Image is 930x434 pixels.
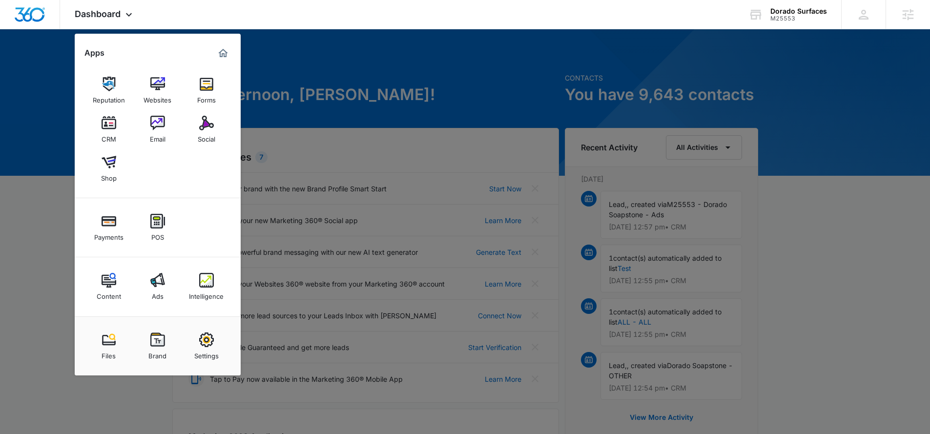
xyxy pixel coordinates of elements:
a: Content [90,268,127,305]
div: account id [770,15,827,22]
a: Forms [188,72,225,109]
div: Intelligence [189,288,224,300]
h2: Apps [84,48,104,58]
div: Websites [144,91,171,104]
div: v 4.0.25 [27,16,48,23]
div: Payments [94,228,124,241]
a: Reputation [90,72,127,109]
div: Shop [101,169,117,182]
img: logo_orange.svg [16,16,23,23]
div: Reputation [93,91,125,104]
img: tab_domain_overview_orange.svg [26,57,34,64]
div: Domain Overview [37,58,87,64]
a: Websites [139,72,176,109]
div: Settings [194,347,219,360]
a: Social [188,111,225,148]
div: Content [97,288,121,300]
div: Brand [148,347,166,360]
a: Email [139,111,176,148]
div: Email [150,130,165,143]
div: Forms [197,91,216,104]
a: Payments [90,209,127,246]
img: website_grey.svg [16,25,23,33]
a: Ads [139,268,176,305]
img: tab_keywords_by_traffic_grey.svg [97,57,105,64]
a: Files [90,328,127,365]
div: Social [198,130,215,143]
a: Settings [188,328,225,365]
a: CRM [90,111,127,148]
a: Marketing 360® Dashboard [215,45,231,61]
a: Brand [139,328,176,365]
div: account name [770,7,827,15]
a: Shop [90,150,127,187]
div: Files [102,347,116,360]
div: CRM [102,130,116,143]
div: Domain: [DOMAIN_NAME] [25,25,107,33]
div: POS [151,228,164,241]
a: Intelligence [188,268,225,305]
a: POS [139,209,176,246]
span: Dashboard [75,9,121,19]
div: Keywords by Traffic [108,58,165,64]
div: Ads [152,288,164,300]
